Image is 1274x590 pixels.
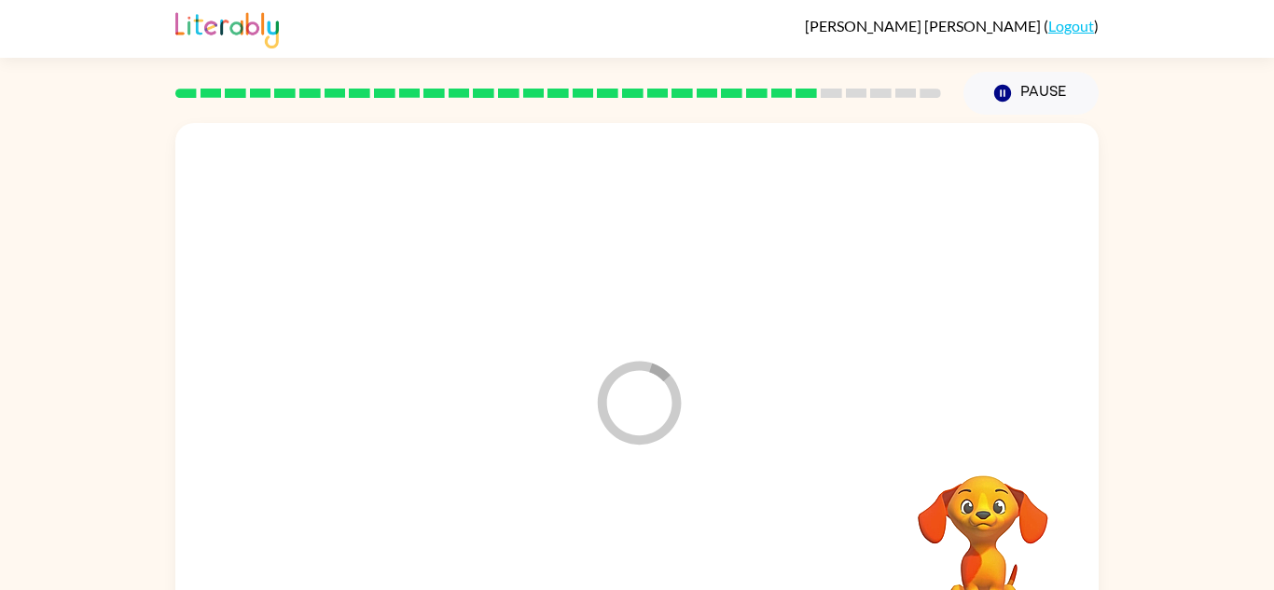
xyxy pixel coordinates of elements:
a: Logout [1048,17,1094,34]
button: Pause [963,72,1099,115]
span: [PERSON_NAME] [PERSON_NAME] [805,17,1044,34]
img: Literably [175,7,279,48]
div: ( ) [805,17,1099,34]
